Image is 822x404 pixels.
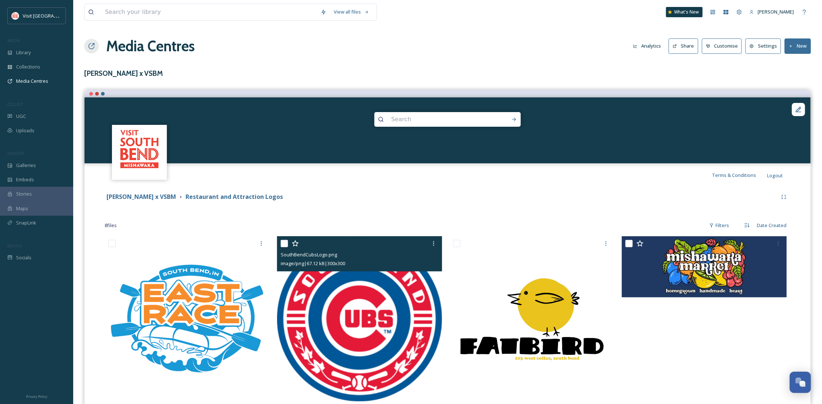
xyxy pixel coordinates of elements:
[281,260,345,267] span: image/png | 67.12 kB | 300 x 300
[16,219,36,226] span: SnapLink
[105,236,270,401] img: Logos-2.png
[16,113,26,120] span: UGC
[629,39,669,53] a: Analytics
[629,39,665,53] button: Analytics
[706,218,733,233] div: Filters
[26,392,47,400] a: Privacy Policy
[16,49,31,56] span: Library
[105,222,117,229] span: 8 file s
[16,176,34,183] span: Embeds
[702,38,746,53] a: Customise
[669,38,698,53] button: Share
[7,151,24,156] span: WIDGETS
[388,111,488,127] input: Search
[106,35,195,57] a: Media Centres
[84,68,811,79] h3: [PERSON_NAME] x VSBM
[7,38,20,43] span: MEDIA
[330,5,373,19] a: View all files
[277,236,442,401] img: SouthBendCubsLogo.png
[16,190,32,197] span: Stories
[7,243,22,248] span: SOCIALS
[712,172,756,178] span: Terms & Conditions
[186,193,283,201] strong: Restaurant and Attraction Logos
[281,251,337,258] span: SouthBendCubsLogo.png
[12,12,19,19] img: vsbm-stackedMISH_CMYKlogo2017.jpg
[113,126,166,179] img: vsbm-stackedMISH_CMYKlogo2017.jpg
[767,172,783,179] span: Logout
[622,236,787,297] img: MishawakaMarketLogo.jpg
[26,394,47,399] span: Privacy Policy
[16,63,40,70] span: Collections
[790,372,811,393] button: Open Chat
[16,78,48,85] span: Media Centres
[666,7,703,17] a: What's New
[16,254,31,261] span: Socials
[107,193,176,201] strong: [PERSON_NAME] x VSBM
[16,205,28,212] span: Maps
[23,12,79,19] span: Visit [GEOGRAPHIC_DATA]
[746,5,798,19] a: [PERSON_NAME]
[712,171,767,179] a: Terms & Conditions
[746,38,781,53] button: Settings
[16,162,36,169] span: Galleries
[758,8,794,15] span: [PERSON_NAME]
[754,218,791,233] div: Date Created
[746,38,785,53] a: Settings
[702,38,742,53] button: Customise
[7,101,23,107] span: COLLECT
[449,236,614,401] img: FatbirdLogo.png
[785,38,811,53] button: New
[16,127,34,134] span: Uploads
[101,4,317,20] input: Search your library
